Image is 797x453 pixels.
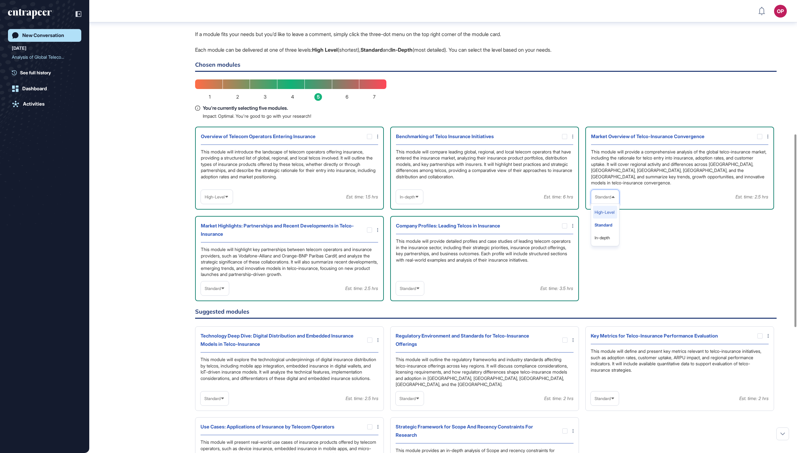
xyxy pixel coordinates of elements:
[361,47,383,53] b: Standard
[264,93,267,101] span: 3
[203,114,311,119] p: Impact: Optimal. You're good to go with your research!
[396,356,574,388] div: This module will outline the regulatory frameworks and industry standards affecting telco-insuran...
[396,332,550,348] div: Regulatory Environment and Standards for Telco-Insurance Offerings
[195,62,777,72] h6: Chosen modules
[203,104,288,112] span: You're currently selecting five modules.
[396,423,550,439] div: Strategic Framework for Scope And Recency Constraints For Research
[400,195,415,199] span: In-depth
[591,348,769,388] div: This module will define and present key metrics relevant to telco-insurance initiatives, such as ...
[400,286,416,291] span: Standard
[8,9,52,19] div: entrapeer-logo
[396,132,494,141] div: Benchmarking of Telco Insurance Initiatives
[201,222,357,238] div: Market Highlights: Partnerships and Recent Developments in Telco-Insurance
[593,206,617,219] li: High-Level
[591,149,768,186] div: This module will provide a comprehensive analysis of the global telco-insurance market, including...
[345,284,378,293] div: Est. time: 2.5 hrs
[8,29,81,42] a: New Conversation
[595,195,611,199] span: Standard
[201,246,378,278] div: This module will highlight key partnerships between telecom operators and insurance providers, su...
[346,394,378,403] div: Est. time: 2.5 hrs
[201,132,316,141] div: Overview of Telecom Operators Entering Insurance
[22,33,64,38] div: New Conversation
[739,394,769,403] div: Est. time: 2 hrs
[591,132,705,141] div: Market Overview of Telco-Insurance Convergence
[195,46,777,54] p: Each module can be delivered at one of three levels: (shortest), and (most detailed). You can sel...
[201,149,378,186] div: This module will introduce the landscape of telecom operators offering insurance, providing a str...
[593,219,617,231] li: Standard
[593,231,617,244] li: In-depth
[346,193,378,201] div: Est. time: 1.5 hrs
[12,52,72,62] div: Analysis of Global Teleco...
[774,5,787,18] button: OP
[399,396,416,401] span: Standard
[540,284,573,293] div: Est. time: 3.5 hrs
[12,44,26,52] div: [DATE]
[396,149,573,186] div: This module will compare leading global, regional, and local telecom operators that have entered ...
[595,396,611,401] span: Standard
[8,82,81,95] a: Dashboard
[346,93,348,101] span: 6
[396,238,573,278] div: This module will provide detailed profiles and case studies of leading telecom operators in the i...
[22,86,47,92] div: Dashboard
[12,69,81,76] a: See full history
[735,193,768,201] div: Est. time: 2.5 hrs
[544,394,574,403] div: Est. time: 2 hrs
[291,93,294,101] span: 4
[12,52,77,62] div: Analysis of Global Telecom Operators Offering Insurance Products: Market Trends, Partnerships, an...
[195,30,777,39] p: If a module fits your needs but you'd like to leave a comment, simply click the three-dot menu on...
[373,93,376,101] span: 7
[201,332,361,348] div: Technology Deep Dive: Digital Distribution and Embedded Insurance Models in Telco-Insurance
[312,47,338,53] b: High Level
[205,195,225,199] span: High-Level
[204,396,221,401] span: Standard
[209,93,211,101] span: 1
[236,93,239,101] span: 2
[20,69,51,76] span: See full history
[544,193,573,201] div: Est. time: 6 hrs
[314,93,322,101] span: 5
[591,332,718,340] div: Key Metrics for Telco-Insurance Performance Evaluation
[201,423,334,431] div: Use Cases: Applications of Insurance by Telecom Operators
[391,47,413,53] b: In-Depth
[8,98,81,110] a: Activities
[201,356,378,388] div: This module will explore the technological underpinnings of digital insurance distribution by tel...
[396,222,500,230] div: Company Profiles: Leading Telcos in Insurance
[205,286,221,291] span: Standard
[195,309,777,319] h6: Suggested modules
[23,101,45,107] div: Activities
